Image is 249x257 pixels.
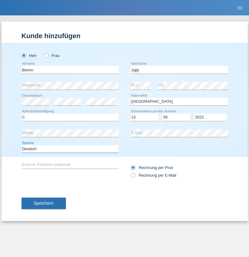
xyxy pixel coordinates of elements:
[22,32,228,40] h1: Kunde hinzufügen
[22,53,26,57] input: Herr
[22,53,37,58] label: Herr
[22,198,66,209] button: Speichern
[234,6,246,10] a: menu
[44,53,60,58] label: Frau
[131,173,176,178] label: Rechnung per E-Mail
[34,201,54,206] span: Speichern
[131,173,135,181] input: Rechnung per E-Mail
[131,165,135,173] input: Rechnung per Post
[131,165,173,170] label: Rechnung per Post
[44,53,48,57] input: Frau
[237,5,243,11] i: menu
